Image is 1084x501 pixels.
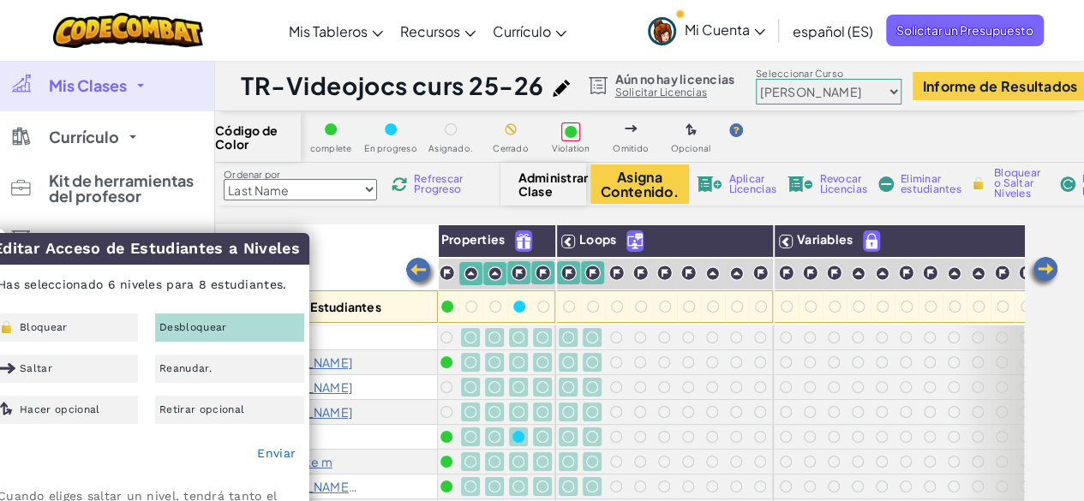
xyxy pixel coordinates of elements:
[560,265,577,281] img: IconChallengeLevel.svg
[511,265,527,281] img: IconChallengeLevel.svg
[922,265,938,281] img: IconChallengeLevel.svg
[484,8,575,54] a: Currículo
[1026,255,1060,289] img: Arrow_Left.png
[685,21,765,39] span: Mi Cuenta
[392,176,407,192] img: IconReload.svg
[439,265,455,281] img: IconChallengeLevel.svg
[1060,176,1075,192] img: IconReset.svg
[994,168,1045,199] span: Bloquear o Saltar Niveles
[994,265,1010,281] img: IconChallengeLevel.svg
[428,144,473,153] span: Asignado.
[53,13,203,48] img: CodeCombat logo
[969,176,987,191] img: IconLock.svg
[819,174,866,194] span: Revocar Licencias
[493,144,529,153] span: Cerrado
[875,266,889,281] img: IconPracticeLevel.svg
[802,265,818,281] img: IconChallengeLevel.svg
[49,78,127,93] span: Mis Clases
[632,265,649,281] img: IconChallengeLevel.svg
[613,144,649,153] span: Omitido
[729,266,744,281] img: IconPracticeLevel.svg
[878,176,894,192] img: IconRemoveStudents.svg
[392,8,484,54] a: Recursos
[289,22,368,40] span: Mis Tableros
[20,322,68,332] span: Bloquear
[1018,265,1034,281] img: IconChallengeLevel.svg
[400,22,460,40] span: Recursos
[728,174,776,194] span: Aplicar Licencias
[627,231,643,251] img: IconUnlockWithCall.svg
[686,123,697,137] img: IconOptionalLevel.svg
[671,144,711,153] span: Opcional
[253,300,381,313] p: Todos los Estudiantes
[464,266,478,281] img: IconPracticeLevel.svg
[280,8,392,54] a: Mis Tableros
[20,363,52,373] span: Saltar
[535,265,551,281] img: IconChallengeLevel.svg
[793,22,873,40] span: español (ES)
[224,168,377,182] label: Ordenar por
[310,144,352,153] span: complete
[886,15,1044,46] a: Solicitar un Presupuesto
[159,363,212,373] span: Reanudar.
[49,173,203,204] span: Kit de herramientas del profesor
[241,69,544,102] h1: TR-Videojocs curs 25-26
[159,404,244,415] span: Retirar opcional
[579,231,616,247] span: Loops
[608,265,625,281] img: IconChallengeLevel.svg
[493,22,551,40] span: Currículo
[947,266,961,281] img: IconPracticeLevel.svg
[614,72,734,86] span: Aún no hay licencias
[614,86,734,99] a: Solicitar Licencias
[784,8,882,54] a: español (ES)
[49,129,119,145] span: Currículo
[215,123,301,151] span: Código de Color
[488,266,502,281] img: IconPracticeLevel.svg
[590,164,689,204] button: Asigna Contenido.
[797,231,853,247] span: Variables
[680,265,697,281] img: IconChallengeLevel.svg
[159,322,227,332] span: Desbloquear
[516,231,531,251] img: IconFreeLevelv2.svg
[518,170,569,198] span: Administrar Clase
[864,231,879,251] img: IconPaidLevel.svg
[49,232,148,248] span: Mis Licencias
[788,176,813,192] img: IconLicenseRevoke.svg
[648,17,676,45] img: avatar
[851,266,865,281] img: IconPracticeLevel.svg
[705,266,720,281] img: IconPracticeLevel.svg
[625,125,638,132] img: IconSkippedLevel.svg
[404,256,438,290] img: Arrow_Left.png
[898,265,914,281] img: IconChallengeLevel.svg
[756,67,901,81] label: Seleccionar Curso
[778,265,794,281] img: IconChallengeLevel.svg
[752,265,769,281] img: IconChallengeLevel.svg
[551,144,590,153] span: Violation
[826,265,842,281] img: IconChallengeLevel.svg
[20,404,100,415] span: Hacer opcional
[414,174,467,194] span: Refrescar Progreso
[697,176,722,192] img: IconLicenseApply.svg
[971,266,985,281] img: IconPracticeLevel.svg
[364,144,417,153] span: En progreso
[639,3,774,57] a: Mi Cuenta
[656,265,673,281] img: IconChallengeLevel.svg
[584,265,601,281] img: IconChallengeLevel.svg
[257,446,296,460] a: Enviar
[553,80,570,97] img: iconPencil.svg
[901,174,961,194] span: Eliminar estudiantes
[729,123,743,137] img: IconHint.svg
